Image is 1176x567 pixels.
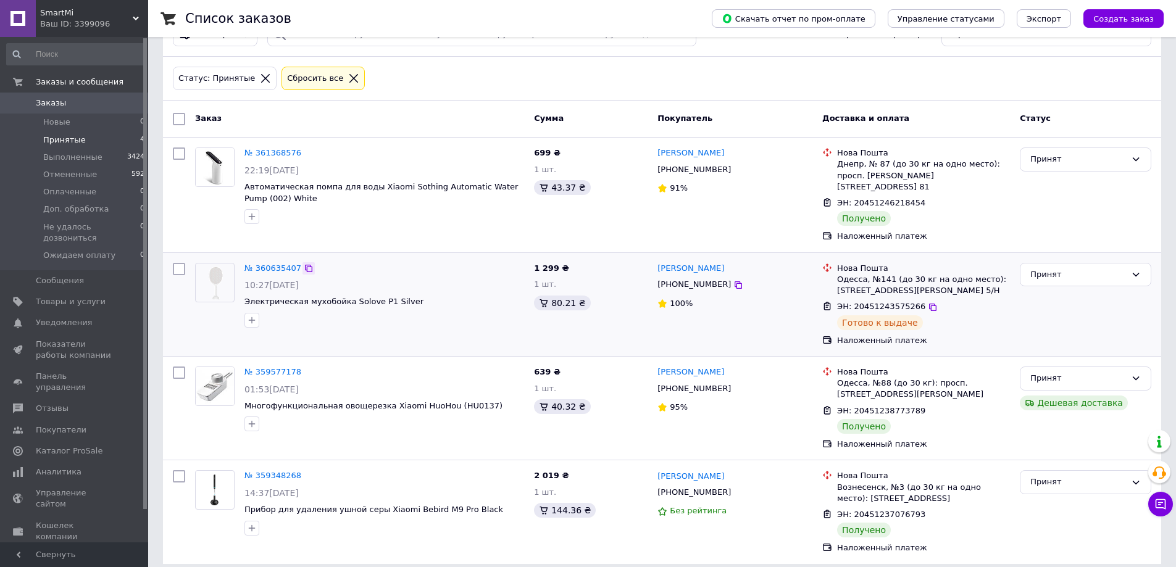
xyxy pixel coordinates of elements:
[837,510,925,519] span: ЭН: 20451237076793
[657,147,724,159] a: [PERSON_NAME]
[837,366,1010,378] div: Нова Пошта
[534,296,590,310] div: 80.21 ₴
[36,487,114,510] span: Управление сайтом
[712,9,875,28] button: Скачать отчет по пром-оплате
[837,523,891,537] div: Получено
[244,148,301,157] a: № 361368576
[1030,476,1126,489] div: Принят
[36,317,92,328] span: Уведомления
[670,402,688,412] span: 95%
[898,14,995,23] span: Управление статусами
[657,114,712,123] span: Покупатель
[655,381,733,397] div: [PHONE_NUMBER]
[43,135,86,146] span: Принятые
[40,7,133,19] span: SmartMi
[36,97,66,109] span: Заказы
[1017,9,1071,28] button: Экспорт
[36,339,114,361] span: Показатели работы компании
[837,335,1010,346] div: Наложенный платеж
[244,401,503,410] a: Многофункциональная овощерезка Xiaomi HuoHou (HU0137)
[888,9,1004,28] button: Управление статусами
[140,250,144,261] span: 0
[837,147,1010,159] div: Нова Пошта
[1030,268,1126,281] div: Принят
[244,297,423,306] a: Электрическая мухобойка Solove P1 Silver
[36,520,114,542] span: Кошелек компании
[195,366,235,406] a: Фото товару
[837,542,1010,553] div: Наложенный платеж
[185,11,291,26] h1: Список заказов
[36,275,84,286] span: Сообщения
[657,263,724,275] a: [PERSON_NAME]
[244,263,301,273] a: № 360635407
[655,162,733,178] div: [PHONE_NUMBER]
[196,148,234,186] img: Фото товару
[131,169,144,180] span: 592
[36,77,123,88] span: Заказы и сообщения
[534,180,590,195] div: 43.37 ₴
[534,148,561,157] span: 699 ₴
[36,445,102,457] span: Каталог ProSale
[140,186,144,197] span: 0
[837,159,1010,192] div: Днепр, № 87 (до 30 кг на одно место): просп. [PERSON_NAME][STREET_ADDRESS] 81
[534,384,556,393] span: 1 шт.
[670,299,693,308] span: 100%
[657,471,724,482] a: [PERSON_NAME]
[43,117,70,128] span: Новые
[244,505,503,514] a: Прибор для удаления ушной серы Xiaomi Bebird M9 Pro Black
[285,72,346,85] div: Сбросить все
[244,471,301,480] a: № 359348268
[244,182,518,203] span: Автоматическая помпа для воды Xiaomi Sothing Automatic Water Pump (002) White
[837,263,1010,274] div: Нова Пошта
[837,274,1010,296] div: Одесса, №141 (до 30 кг на одно место): [STREET_ADDRESS][PERSON_NAME] 5/Н
[6,43,146,65] input: Поиск
[140,117,144,128] span: 0
[40,19,148,30] div: Ваш ID: 3399096
[127,152,144,163] span: 3424
[140,221,144,244] span: 0
[837,482,1010,504] div: Вознесенск, №3 (до 30 кг на одно место): [STREET_ADDRESS]
[1148,492,1173,516] button: Чат с покупателем
[534,279,556,289] span: 1 шт.
[140,135,144,146] span: 4
[837,406,925,415] span: ЭН: 20451238773789
[837,231,1010,242] div: Наложенный платеж
[244,488,299,498] span: 14:37[DATE]
[1071,14,1164,23] a: Создать заказ
[822,114,909,123] span: Доставка и оплата
[722,13,865,24] span: Скачать отчет по пром-оплате
[670,506,727,515] span: Без рейтинга
[43,250,115,261] span: Ожидаем оплату
[196,367,234,405] img: Фото товару
[1083,9,1164,28] button: Создать заказ
[837,211,891,226] div: Получено
[244,165,299,175] span: 22:19[DATE]
[534,503,596,518] div: 144.36 ₴
[1020,395,1128,410] div: Дешевая доставка
[36,403,69,414] span: Отзывы
[176,72,257,85] div: Статус: Принятые
[140,204,144,215] span: 0
[43,186,96,197] span: Оплаченные
[534,487,556,497] span: 1 шт.
[655,276,733,292] div: [PHONE_NUMBER]
[655,484,733,500] div: [PHONE_NUMBER]
[534,263,569,273] span: 1 299 ₴
[837,378,1010,400] div: Одесса, №88 (до 30 кг): просп. [STREET_ADDRESS][PERSON_NAME]
[1020,114,1051,123] span: Статус
[837,439,1010,450] div: Наложенный платеж
[657,366,724,378] a: [PERSON_NAME]
[534,165,556,174] span: 1 шт.
[1030,372,1126,385] div: Принят
[36,424,86,436] span: Покупатели
[837,470,1010,481] div: Нова Пошта
[1093,14,1154,23] span: Создать заказ
[195,114,222,123] span: Заказ
[1030,153,1126,166] div: Принят
[837,302,925,311] span: ЭН: 20451243575266
[244,384,299,394] span: 01:53[DATE]
[196,471,234,509] img: Фото товару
